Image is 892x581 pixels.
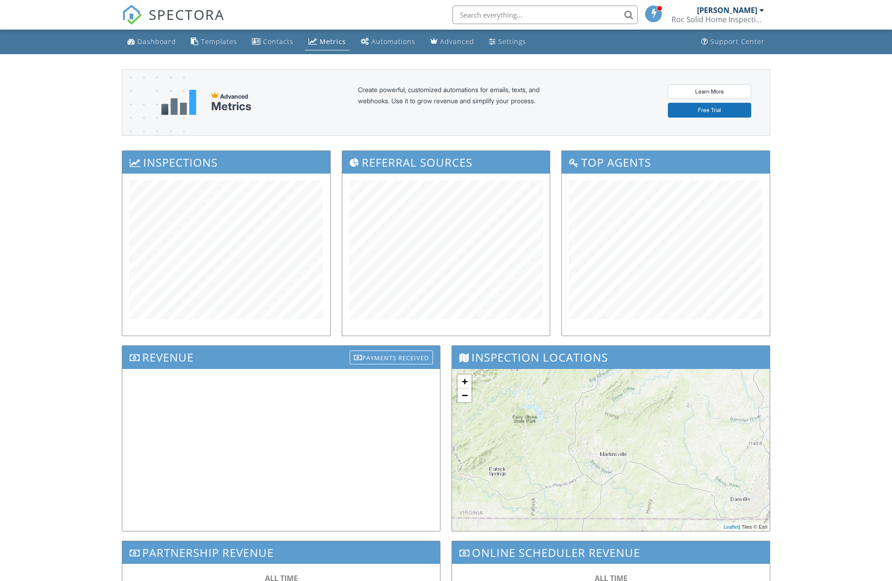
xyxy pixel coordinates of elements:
a: Dashboard [124,33,180,50]
div: Payments Received [350,350,433,364]
a: Zoom in [458,375,471,388]
div: Automations [371,37,415,46]
div: Metrics [320,37,346,46]
div: Templates [201,37,237,46]
img: metrics-aadfce2e17a16c02574e7fc40e4d6b8174baaf19895a402c862ea781aae8ef5b.svg [161,90,196,115]
a: Contacts [248,33,297,50]
div: Settings [498,37,526,46]
h3: Inspections [122,151,330,174]
a: Advanced [427,33,478,50]
div: Advanced [440,37,474,46]
h3: Revenue [122,346,440,369]
a: Free Trial [668,103,751,118]
div: Dashboard [138,37,176,46]
div: Support Center [710,37,765,46]
div: Metrics [211,100,251,113]
h3: Online Scheduler Revenue [452,541,770,564]
h3: Partnership Revenue [122,541,440,564]
img: The Best Home Inspection Software - Spectora [122,5,142,25]
img: advanced-banner-bg-f6ff0eecfa0ee76150a1dea9fec4b49f333892f74bc19f1b897a312d7a1b2ff3.png [122,69,185,172]
a: Learn More [668,84,751,99]
a: Metrics [305,33,350,50]
span: SPECTORA [149,5,225,24]
a: SPECTORA [122,12,225,32]
a: Support Center [697,33,768,50]
h3: Inspection Locations [452,346,770,369]
span: Advanced [220,93,248,100]
a: Payments Received [350,348,433,363]
div: Contacts [263,37,294,46]
a: Zoom out [458,388,471,402]
div: Roc Solid Home Inspections [672,15,764,24]
input: Search everything... [452,6,638,24]
a: Automations (Basic) [357,33,419,50]
div: | Tiles © Esri [721,523,770,531]
h3: Top Agents [562,151,770,174]
div: Create powerful, customized automations for emails, texts, and webhooks. Use it to grow revenue a... [358,84,562,120]
h3: Referral Sources [342,151,550,174]
a: Settings [485,33,530,50]
a: Leaflet [723,524,739,530]
div: [PERSON_NAME] [697,6,757,15]
a: Templates [187,33,241,50]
